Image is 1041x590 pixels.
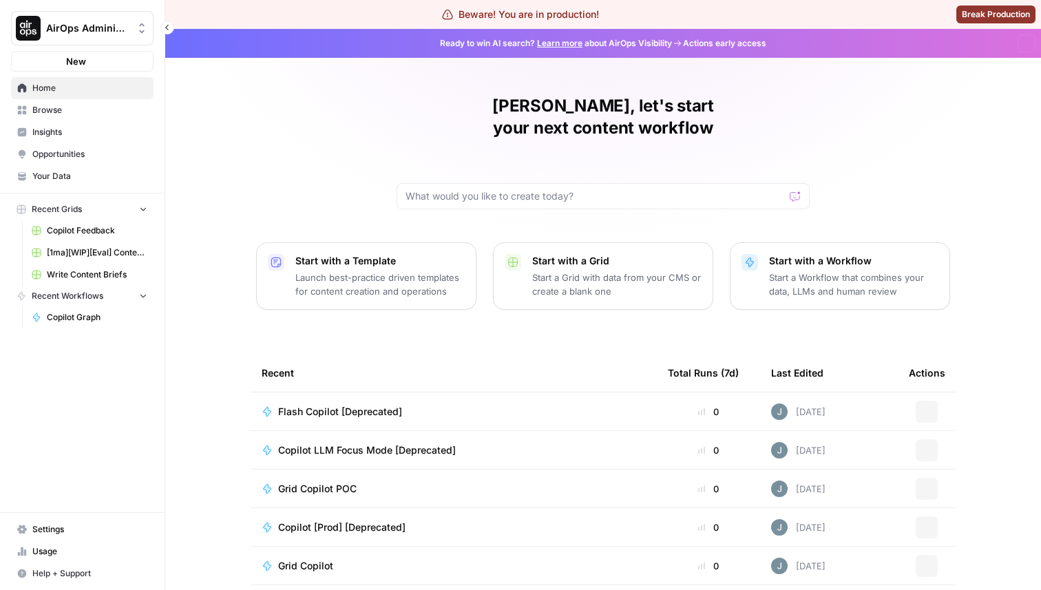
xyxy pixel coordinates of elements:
[256,242,476,310] button: Start with a TemplateLaunch best-practice driven templates for content creation and operations
[11,99,154,121] a: Browse
[771,558,788,574] img: su64fhcgb9i1wz0h9rs8e4pygqoo
[11,121,154,143] a: Insights
[32,82,147,94] span: Home
[262,559,646,573] a: Grid Copilot
[32,170,147,182] span: Your Data
[668,520,749,534] div: 0
[25,220,154,242] a: Copilot Feedback
[668,354,739,392] div: Total Runs (7d)
[771,354,823,392] div: Last Edited
[956,6,1035,23] button: Break Production
[771,403,788,420] img: su64fhcgb9i1wz0h9rs8e4pygqoo
[278,520,406,534] span: Copilot [Prod] [Deprecated]
[47,246,147,259] span: [1ma][WIP][Eval] Content Compare Grid
[668,559,749,573] div: 0
[262,405,646,419] a: Flash Copilot [Deprecated]
[11,286,154,306] button: Recent Workflows
[537,38,582,48] a: Learn more
[25,306,154,328] a: Copilot Graph
[32,545,147,558] span: Usage
[47,311,147,324] span: Copilot Graph
[278,405,402,419] span: Flash Copilot [Deprecated]
[47,224,147,237] span: Copilot Feedback
[66,54,86,68] span: New
[278,482,357,496] span: Grid Copilot POC
[32,104,147,116] span: Browse
[32,290,103,302] span: Recent Workflows
[295,254,465,268] p: Start with a Template
[440,37,672,50] span: Ready to win AI search? about AirOps Visibility
[769,271,938,298] p: Start a Workflow that combines your data, LLMs and human review
[262,443,646,457] a: Copilot LLM Focus Mode [Deprecated]
[11,199,154,220] button: Recent Grids
[16,16,41,41] img: AirOps Administrative Logo
[771,481,826,497] div: [DATE]
[25,264,154,286] a: Write Content Briefs
[909,354,945,392] div: Actions
[668,443,749,457] div: 0
[32,148,147,160] span: Opportunities
[32,523,147,536] span: Settings
[46,21,129,35] span: AirOps Administrative
[771,481,788,497] img: su64fhcgb9i1wz0h9rs8e4pygqoo
[442,8,599,21] div: Beware! You are in production!
[278,443,456,457] span: Copilot LLM Focus Mode [Deprecated]
[25,242,154,264] a: [1ma][WIP][Eval] Content Compare Grid
[668,405,749,419] div: 0
[668,482,749,496] div: 0
[262,354,646,392] div: Recent
[962,8,1030,21] span: Break Production
[771,519,826,536] div: [DATE]
[683,37,766,50] span: Actions early access
[32,126,147,138] span: Insights
[47,268,147,281] span: Write Content Briefs
[771,519,788,536] img: su64fhcgb9i1wz0h9rs8e4pygqoo
[11,51,154,72] button: New
[532,271,702,298] p: Start a Grid with data from your CMS or create a blank one
[771,442,826,459] div: [DATE]
[406,189,784,203] input: What would you like to create today?
[769,254,938,268] p: Start with a Workflow
[771,442,788,459] img: su64fhcgb9i1wz0h9rs8e4pygqoo
[493,242,713,310] button: Start with a GridStart a Grid with data from your CMS or create a blank one
[262,482,646,496] a: Grid Copilot POC
[295,271,465,298] p: Launch best-practice driven templates for content creation and operations
[397,95,810,139] h1: [PERSON_NAME], let's start your next content workflow
[11,143,154,165] a: Opportunities
[32,203,82,215] span: Recent Grids
[532,254,702,268] p: Start with a Grid
[771,403,826,420] div: [DATE]
[11,562,154,584] button: Help + Support
[730,242,950,310] button: Start with a WorkflowStart a Workflow that combines your data, LLMs and human review
[11,11,154,45] button: Workspace: AirOps Administrative
[11,77,154,99] a: Home
[11,518,154,540] a: Settings
[278,559,333,573] span: Grid Copilot
[11,540,154,562] a: Usage
[11,165,154,187] a: Your Data
[32,567,147,580] span: Help + Support
[262,520,646,534] a: Copilot [Prod] [Deprecated]
[771,558,826,574] div: [DATE]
